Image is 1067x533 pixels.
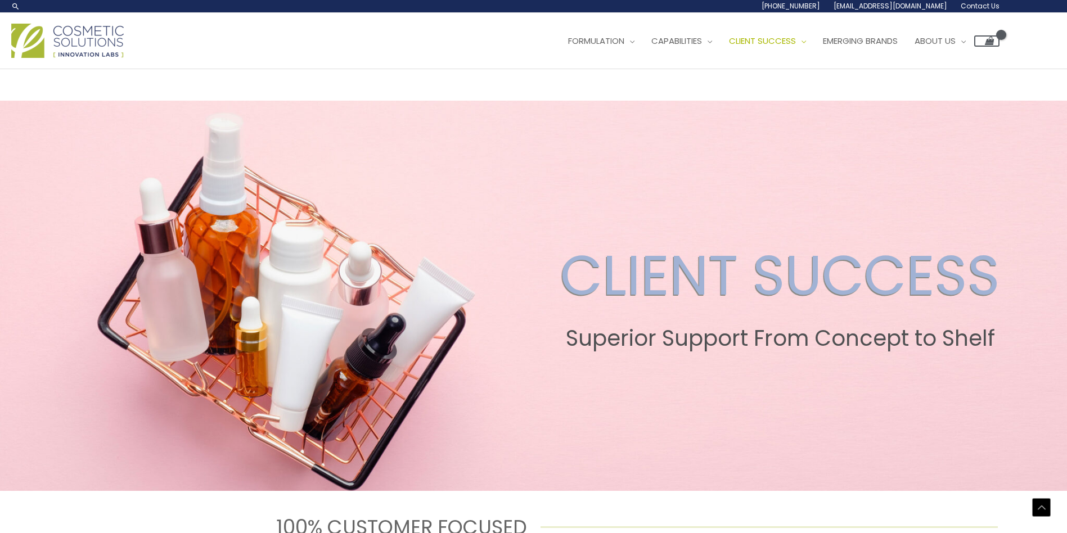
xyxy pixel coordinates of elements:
h2: Superior Support From Concept to Shelf [560,324,1000,353]
a: Search icon link [11,2,20,11]
h2: CLIENT SUCCESS [560,240,1000,311]
a: Emerging Brands [814,24,906,58]
a: Formulation [560,24,643,58]
span: Contact Us [961,1,1000,11]
nav: Site Navigation [551,24,1000,58]
a: Capabilities [643,24,721,58]
a: About Us [906,24,974,58]
span: Capabilities [651,35,702,47]
a: Client Success [721,24,814,58]
img: Cosmetic Solutions Logo [11,24,124,58]
span: [PHONE_NUMBER] [762,1,820,11]
span: Client Success [729,35,796,47]
span: [EMAIL_ADDRESS][DOMAIN_NAME] [834,1,947,11]
span: Emerging Brands [823,35,898,47]
span: About Us [915,35,956,47]
a: View Shopping Cart, empty [974,35,1000,47]
span: Formulation [568,35,624,47]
